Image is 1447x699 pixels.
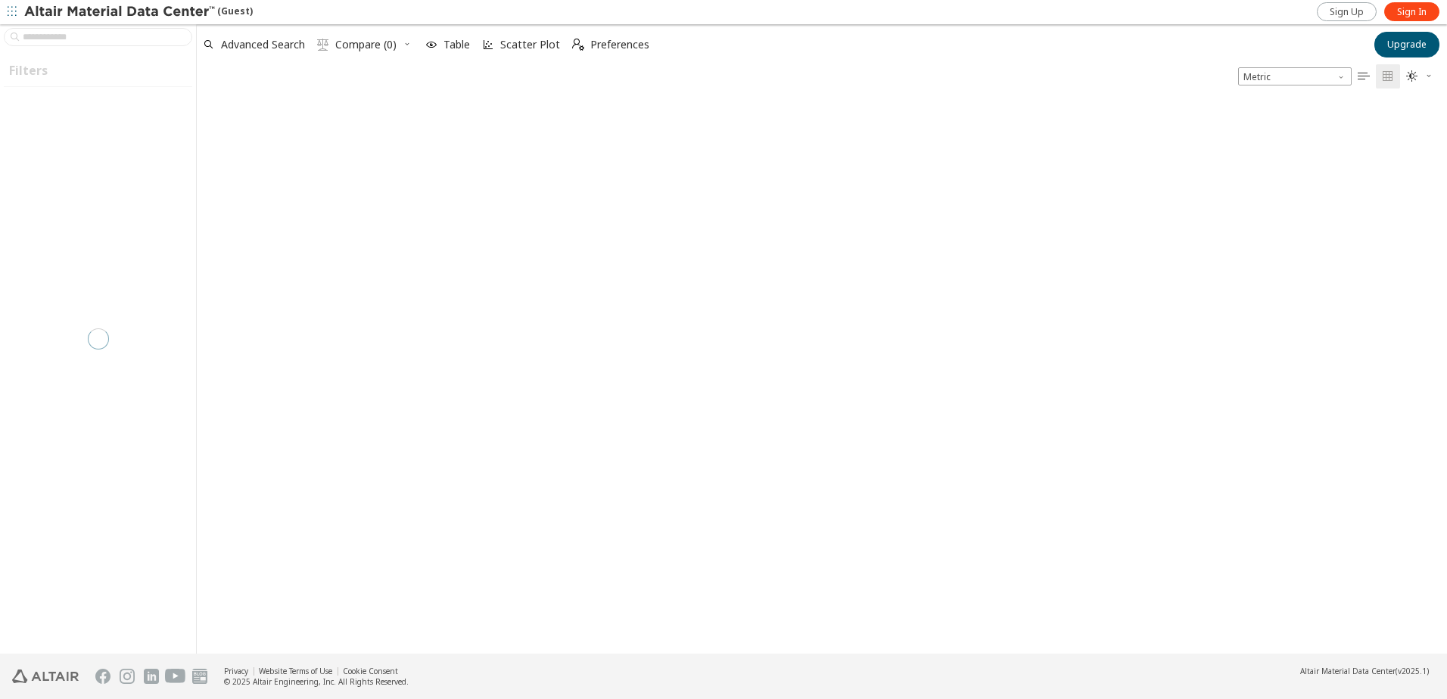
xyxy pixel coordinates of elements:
a: Website Terms of Use [259,666,332,676]
div: Unit System [1238,67,1352,85]
span: Compare (0) [335,39,397,50]
a: Sign In [1384,2,1439,21]
span: Table [443,39,470,50]
span: Upgrade [1387,39,1427,51]
span: Sign In [1397,6,1427,18]
span: Advanced Search [221,39,305,50]
i:  [1382,70,1394,82]
img: Altair Material Data Center [24,5,217,20]
span: Metric [1238,67,1352,85]
button: Table View [1352,64,1376,89]
a: Sign Up [1317,2,1377,21]
span: Sign Up [1330,6,1364,18]
i:  [317,39,329,51]
div: (v2025.1) [1300,666,1429,676]
i:  [1358,70,1370,82]
a: Cookie Consent [343,666,398,676]
i:  [572,39,584,51]
i:  [1406,70,1418,82]
button: Theme [1400,64,1439,89]
button: Tile View [1376,64,1400,89]
img: Altair Engineering [12,669,79,683]
span: Altair Material Data Center [1300,666,1396,676]
span: Preferences [590,39,649,50]
button: Upgrade [1374,32,1439,57]
div: (Guest) [24,5,253,20]
span: Scatter Plot [500,39,560,50]
div: © 2025 Altair Engineering, Inc. All Rights Reserved. [224,676,409,687]
a: Privacy [224,666,248,676]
